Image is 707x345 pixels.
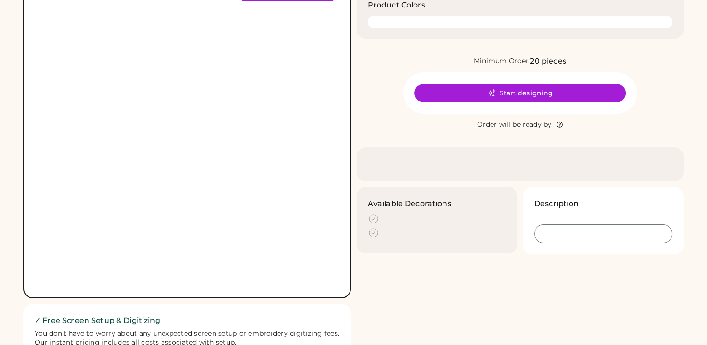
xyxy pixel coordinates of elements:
div: Minimum Order: [474,57,530,66]
h2: ✓ Free Screen Setup & Digitizing [35,315,340,326]
div: 20 pieces [530,56,566,67]
button: Start designing [414,84,626,102]
div: Order will be ready by [477,120,552,129]
h3: Description [534,198,579,209]
h3: Available Decorations [368,198,451,209]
